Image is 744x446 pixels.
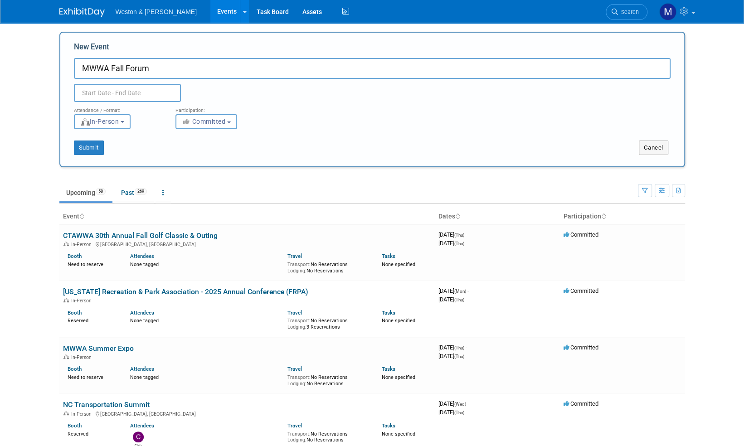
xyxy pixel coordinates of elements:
a: Travel [287,310,302,316]
input: Start Date - End Date [74,84,181,102]
img: ExhibitDay [59,8,105,17]
div: [GEOGRAPHIC_DATA], [GEOGRAPHIC_DATA] [63,410,431,417]
a: Attendees [130,422,154,429]
span: In-Person [71,354,94,360]
span: (Wed) [454,402,466,407]
a: MWWA Summer Expo [63,344,134,353]
a: Past269 [114,184,154,201]
div: No Reservations No Reservations [287,260,368,274]
a: Travel [287,253,302,259]
span: [DATE] [438,400,469,407]
span: - [466,344,467,351]
a: [US_STATE] Recreation & Park Association - 2025 Annual Conference (FRPA) [63,287,308,296]
div: Need to reserve [68,373,117,381]
a: Sort by Participation Type [601,213,606,220]
span: In-Person [71,242,94,247]
img: In-Person Event [63,298,69,302]
div: [GEOGRAPHIC_DATA], [GEOGRAPHIC_DATA] [63,240,431,247]
div: Reserved [68,316,117,324]
span: [DATE] [438,296,464,303]
span: 58 [96,188,106,195]
div: None tagged [130,260,281,268]
img: In-Person Event [63,354,69,359]
span: Committed [564,344,598,351]
span: Transport: [287,262,311,267]
button: Cancel [639,141,668,155]
img: In-Person Event [63,411,69,416]
span: Lodging: [287,268,306,274]
a: Sort by Event Name [79,213,84,220]
th: Participation [560,209,685,224]
img: Chip Hutchens [133,431,144,442]
th: Event [59,209,435,224]
div: None tagged [130,316,281,324]
span: Lodging: [287,437,306,443]
span: [DATE] [438,409,464,416]
span: (Thu) [454,233,464,238]
span: [DATE] [438,353,464,359]
a: Tasks [382,422,395,429]
span: (Thu) [454,354,464,359]
a: Sort by Start Date [455,213,460,220]
span: Transport: [287,431,311,437]
span: (Thu) [454,297,464,302]
span: (Mon) [454,289,466,294]
button: Committed [175,114,237,129]
span: Lodging: [287,324,306,330]
div: No Reservations 3 Reservations [287,316,368,330]
a: Attendees [130,310,154,316]
div: Participation: [175,102,263,114]
span: (Thu) [454,345,464,350]
img: In-Person Event [63,242,69,246]
span: Committed [564,287,598,294]
a: CTAWWA 30th Annual Fall Golf Classic & Outing [63,231,218,240]
div: Reserved [68,429,117,437]
span: Weston & [PERSON_NAME] [116,8,197,15]
span: In-Person [80,118,119,125]
span: None specified [382,431,415,437]
span: - [467,400,469,407]
th: Dates [435,209,560,224]
a: Search [606,4,647,20]
span: Committed [182,118,226,125]
a: Booth [68,422,82,429]
a: Booth [68,366,82,372]
div: No Reservations No Reservations [287,373,368,387]
span: None specified [382,318,415,324]
span: Lodging: [287,381,306,387]
span: Search [618,9,639,15]
span: - [467,287,469,294]
span: [DATE] [438,231,467,238]
a: Tasks [382,310,395,316]
button: In-Person [74,114,131,129]
a: Attendees [130,253,154,259]
span: [DATE] [438,287,469,294]
input: Name of Trade Show / Conference [74,58,671,79]
div: None tagged [130,373,281,381]
button: Submit [74,141,104,155]
a: Booth [68,253,82,259]
span: Transport: [287,374,311,380]
span: - [466,231,467,238]
span: Committed [564,231,598,238]
a: Travel [287,422,302,429]
div: Attendance / Format: [74,102,162,114]
a: Tasks [382,366,395,372]
span: [DATE] [438,240,464,247]
span: [DATE] [438,344,467,351]
a: Booth [68,310,82,316]
a: Tasks [382,253,395,259]
div: No Reservations No Reservations [287,429,368,443]
a: Travel [287,366,302,372]
span: Transport: [287,318,311,324]
span: In-Person [71,298,94,304]
img: Mary Ann Trujillo [659,3,676,20]
span: (Thu) [454,241,464,246]
span: None specified [382,374,415,380]
a: Attendees [130,366,154,372]
a: Upcoming58 [59,184,112,201]
span: (Thu) [454,410,464,415]
span: None specified [382,262,415,267]
a: NC Transportation Summit [63,400,150,409]
div: Need to reserve [68,260,117,268]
